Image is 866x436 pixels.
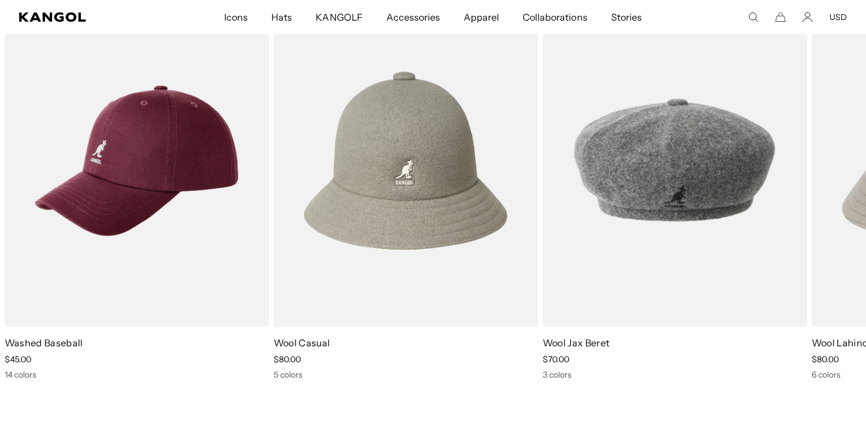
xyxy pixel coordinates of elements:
[775,12,786,22] button: Cart
[5,354,31,365] span: $45.00
[829,12,847,22] button: USD
[274,369,538,380] div: 5 colors
[274,354,301,365] span: $80.00
[5,336,269,349] p: Washed Baseball
[19,12,148,22] a: Kangol
[543,369,807,380] div: 3 colors
[748,12,759,22] summary: Search here
[543,336,807,349] p: Wool Jax Beret
[543,354,569,365] span: $70.00
[802,12,813,22] a: Account
[812,354,839,365] span: $80.00
[274,336,538,349] p: Wool Casual
[5,369,269,380] div: 14 colors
